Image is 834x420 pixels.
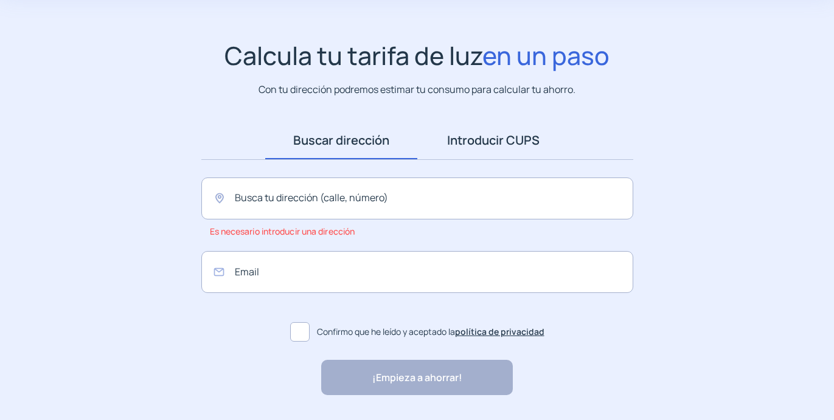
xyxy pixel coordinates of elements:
[210,219,355,244] span: Es necesario introducir una dirección
[482,38,610,72] span: en un paso
[455,326,544,337] a: política de privacidad
[317,325,544,339] span: Confirmo que he leído y aceptado la
[259,82,575,97] p: Con tu dirección podremos estimar tu consumo para calcular tu ahorro.
[265,122,417,159] a: Buscar dirección
[224,41,610,71] h1: Calcula tu tarifa de luz
[417,122,569,159] a: Introducir CUPS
